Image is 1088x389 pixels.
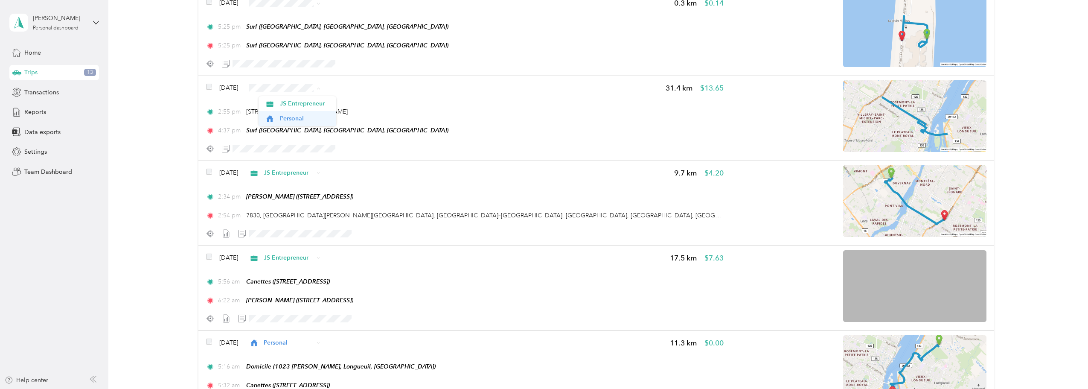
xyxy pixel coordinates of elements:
[246,278,330,285] span: Canettes ([STREET_ADDRESS])
[246,193,353,200] span: [PERSON_NAME] ([STREET_ADDRESS])
[670,253,697,263] span: 17.5 km
[246,363,436,370] span: Domicile (1023 [PERSON_NAME], Longueuil, [GEOGRAPHIC_DATA])
[670,338,697,348] span: 11.3 km
[246,108,348,115] span: [STREET_ADDRESS][PERSON_NAME]
[674,168,697,178] span: 9.7 km
[24,48,41,57] span: Home
[219,253,238,262] span: [DATE]
[704,253,724,263] span: $7.63
[246,127,448,134] span: Surf ([GEOGRAPHIC_DATA], [GEOGRAPHIC_DATA], [GEOGRAPHIC_DATA])
[246,42,448,49] span: Surf ([GEOGRAPHIC_DATA], [GEOGRAPHIC_DATA], [GEOGRAPHIC_DATA])
[280,99,331,108] span: JS Entrepreneur
[84,69,96,76] span: 13
[218,22,242,31] span: 5:25 pm
[24,68,38,77] span: Trips
[218,41,242,50] span: 5:25 pm
[24,88,59,97] span: Transactions
[218,107,242,116] span: 2:55 pm
[1040,341,1088,389] iframe: Everlance-gr Chat Button Frame
[219,338,238,347] span: [DATE]
[218,192,242,201] span: 2:34 pm
[843,80,986,152] img: minimap
[843,165,986,237] img: minimap
[246,23,448,30] span: Surf ([GEOGRAPHIC_DATA], [GEOGRAPHIC_DATA], [GEOGRAPHIC_DATA])
[264,338,314,347] span: Personal
[264,168,314,177] span: JS Entrepreneur
[264,253,314,262] span: JS Entrepreneur
[280,114,331,123] span: Personal
[704,338,724,348] span: $0.00
[24,128,61,137] span: Data exports
[843,250,986,322] img: minimap
[666,83,693,94] span: 31.4 km
[246,212,887,219] span: 7830, [GEOGRAPHIC_DATA][PERSON_NAME][GEOGRAPHIC_DATA], [GEOGRAPHIC_DATA]–[GEOGRAPHIC_DATA], [GEOG...
[704,168,724,178] span: $4.20
[33,26,79,31] div: Personal dashboard
[218,296,242,305] span: 6:22 am
[218,126,242,135] span: 4:37 pm
[24,167,72,176] span: Team Dashboard
[33,14,86,23] div: [PERSON_NAME]
[218,211,242,220] span: 2:54 pm
[24,108,46,117] span: Reports
[218,362,242,371] span: 5:16 am
[218,277,242,286] span: 5:56 am
[5,376,48,385] button: Help center
[246,297,353,304] span: [PERSON_NAME] ([STREET_ADDRESS])
[246,382,330,389] span: Canettes ([STREET_ADDRESS])
[700,83,724,94] span: $13.65
[219,168,238,177] span: [DATE]
[24,147,47,156] span: Settings
[219,83,238,92] span: [DATE]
